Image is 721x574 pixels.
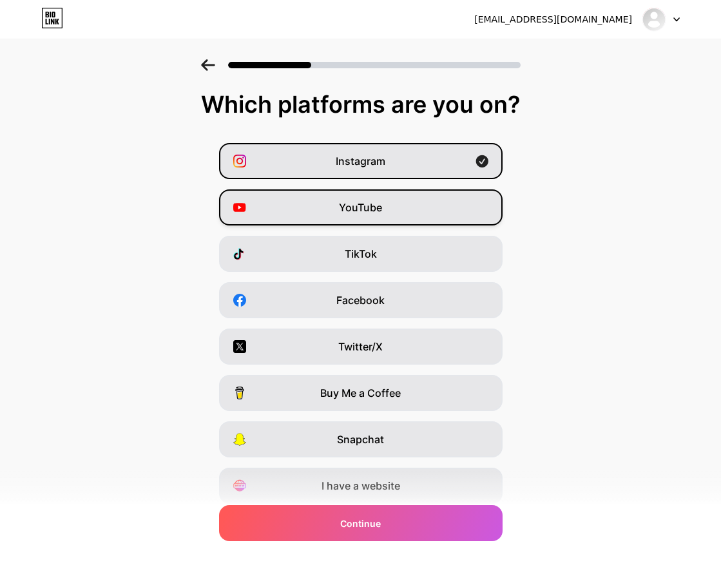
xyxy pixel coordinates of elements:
[345,246,377,262] span: TikTok
[474,13,632,26] div: [EMAIL_ADDRESS][DOMAIN_NAME]
[322,478,400,493] span: I have a website
[320,385,401,401] span: Buy Me a Coffee
[338,339,383,354] span: Twitter/X
[642,7,666,32] img: holysots88gacorpool
[340,517,381,530] span: Continue
[13,91,708,117] div: Which platforms are you on?
[337,432,384,447] span: Snapchat
[339,200,382,215] span: YouTube
[336,292,385,308] span: Facebook
[336,153,385,169] span: Instagram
